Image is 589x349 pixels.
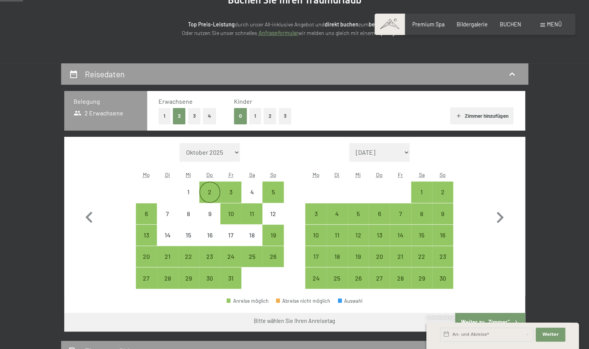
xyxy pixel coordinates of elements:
div: Fri Oct 03 2025 [220,181,241,202]
div: Sun Oct 26 2025 [262,246,283,267]
div: 28 [158,275,177,295]
div: Anreise möglich [305,267,326,288]
div: Wed Oct 08 2025 [178,203,199,224]
div: Sat Nov 01 2025 [411,181,432,202]
div: Fri Nov 21 2025 [390,246,411,267]
div: Anreise nicht möglich [199,203,220,224]
div: Anreise nicht möglich [178,203,199,224]
div: Anreise möglich [411,246,432,267]
div: 25 [327,275,347,295]
div: Anreise möglich [305,225,326,246]
div: Tue Nov 25 2025 [327,267,348,288]
a: Bildergalerie [457,21,488,28]
div: 8 [412,211,431,230]
div: 18 [327,253,347,273]
div: 31 [221,275,241,295]
div: Anreise möglich [369,225,390,246]
button: Nächster Monat [489,143,511,289]
div: Mon Oct 27 2025 [136,267,157,288]
div: Thu Oct 23 2025 [199,246,220,267]
div: 7 [158,211,177,230]
div: 24 [221,253,241,273]
button: 2 [264,108,276,124]
div: 17 [221,232,241,251]
div: Anreise möglich [369,203,390,224]
div: Anreise nicht möglich [157,225,178,246]
div: Mon Nov 10 2025 [305,225,326,246]
div: Sat Nov 29 2025 [411,267,432,288]
div: 3 [306,211,325,230]
div: 5 [263,189,283,208]
h3: Belegung [74,97,138,106]
span: Erwachsene [158,98,193,105]
button: 2 [173,108,186,124]
span: Schnellanfrage [426,315,455,320]
abbr: Donnerstag [376,171,383,178]
div: Anreise nicht möglich [220,225,241,246]
div: Anreise nicht möglich [157,203,178,224]
div: Tue Nov 18 2025 [327,246,348,267]
button: 3 [188,108,201,124]
div: 12 [263,211,283,230]
div: Mon Oct 20 2025 [136,246,157,267]
div: Anreise möglich [432,267,453,288]
div: Anreise möglich [327,267,348,288]
a: Anfrageformular [258,30,298,36]
div: Anreise möglich [157,267,178,288]
div: Mon Oct 13 2025 [136,225,157,246]
span: 2 Erwachsene [74,109,124,117]
div: Anreise möglich [432,225,453,246]
div: Anreise möglich [220,267,241,288]
button: 1 [249,108,261,124]
div: 19 [348,253,368,273]
div: 11 [327,232,347,251]
div: Thu Nov 27 2025 [369,267,390,288]
abbr: Samstag [418,171,424,178]
a: Premium Spa [412,21,445,28]
div: Anreise nicht möglich [241,225,262,246]
div: Anreise möglich [411,181,432,202]
abbr: Sonntag [440,171,446,178]
div: Tue Oct 07 2025 [157,203,178,224]
button: 4 [203,108,216,124]
div: Thu Oct 09 2025 [199,203,220,224]
div: Anreise möglich [262,225,283,246]
div: Sat Oct 25 2025 [241,246,262,267]
div: 4 [242,189,262,208]
div: 13 [137,232,156,251]
abbr: Samstag [249,171,255,178]
div: Anreise möglich [390,225,411,246]
div: 26 [263,253,283,273]
div: Anreise möglich [369,267,390,288]
span: Kinder [234,98,252,105]
div: Anreise möglich [348,267,369,288]
div: 9 [200,211,220,230]
div: Anreise möglich [178,246,199,267]
div: 12 [348,232,368,251]
div: Thu Oct 02 2025 [199,181,220,202]
div: 27 [369,275,389,295]
strong: Top Preis-Leistung [188,21,235,28]
div: Wed Oct 01 2025 [178,181,199,202]
button: 0 [234,108,247,124]
div: 10 [221,211,241,230]
div: 5 [348,211,368,230]
div: Sat Oct 04 2025 [241,181,262,202]
h2: Reisedaten [85,69,125,79]
div: 29 [412,275,431,295]
div: Anreise möglich [348,203,369,224]
button: 1 [158,108,171,124]
div: 4 [327,211,347,230]
button: 3 [279,108,292,124]
div: 1 [179,189,198,208]
div: 19 [263,232,283,251]
div: 7 [390,211,410,230]
div: 21 [390,253,410,273]
div: Anreise möglich [157,246,178,267]
div: Thu Nov 20 2025 [369,246,390,267]
a: BUCHEN [500,21,521,28]
div: Abreise nicht möglich [276,298,331,304]
div: 15 [179,232,198,251]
